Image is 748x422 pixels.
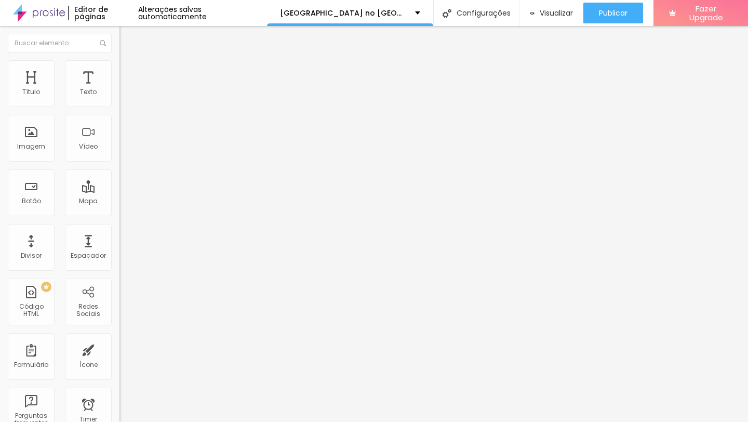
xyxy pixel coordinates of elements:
div: Vídeo [79,143,98,150]
div: Redes Sociais [68,303,109,318]
p: [GEOGRAPHIC_DATA] no [GEOGRAPHIC_DATA] [280,9,407,17]
input: Buscar elemento [8,34,112,52]
div: Mapa [79,197,98,205]
div: Título [22,88,40,96]
span: Fazer Upgrade [680,4,732,22]
div: Imagem [17,143,45,150]
div: Espaçador [71,252,106,259]
div: Código HTML [10,303,51,318]
span: Visualizar [540,9,573,17]
div: Ícone [79,361,98,368]
span: Publicar [599,9,627,17]
img: Icone [443,9,451,18]
button: Visualizar [519,3,583,23]
div: Botão [22,197,41,205]
div: Alterações salvas automaticamente [138,6,266,20]
button: Publicar [583,3,643,23]
div: Editor de páginas [68,6,139,20]
div: Texto [80,88,97,96]
div: Divisor [21,252,42,259]
img: Icone [100,40,106,46]
img: view-1.svg [530,9,534,18]
iframe: Editor [119,26,748,422]
div: Formulário [14,361,48,368]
